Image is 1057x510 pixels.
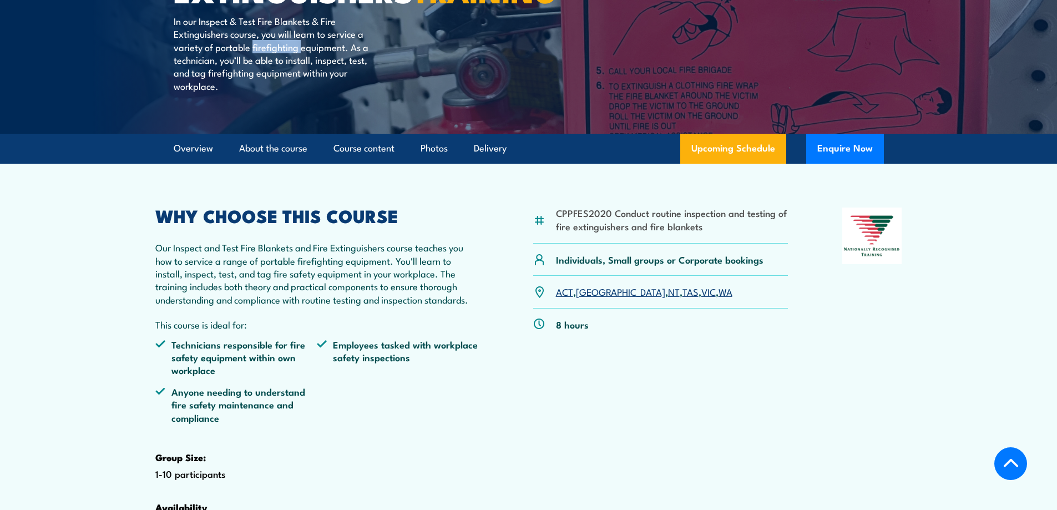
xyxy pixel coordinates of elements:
p: This course is ideal for: [155,318,479,331]
a: WA [719,285,732,298]
li: Anyone needing to understand fire safety maintenance and compliance [155,385,317,424]
a: VIC [701,285,716,298]
a: Overview [174,134,213,163]
p: Our Inspect and Test Fire Blankets and Fire Extinguishers course teaches you how to service a ran... [155,241,479,306]
a: Upcoming Schedule [680,134,786,164]
a: TAS [682,285,699,298]
li: Technicians responsible for fire safety equipment within own workplace [155,338,317,377]
li: Employees tasked with workplace safety inspections [317,338,479,377]
a: Course content [333,134,395,163]
p: , , , , , [556,285,732,298]
button: Enquire Now [806,134,884,164]
a: NT [668,285,680,298]
h2: WHY CHOOSE THIS COURSE [155,208,479,223]
p: In our Inspect & Test Fire Blankets & Fire Extinguishers course, you will learn to service a vari... [174,14,376,92]
a: ACT [556,285,573,298]
a: About the course [239,134,307,163]
img: Nationally Recognised Training logo. [842,208,902,264]
a: Delivery [474,134,507,163]
li: CPPFES2020 Conduct routine inspection and testing of fire extinguishers and fire blankets [556,206,788,233]
strong: Group Size: [155,450,206,464]
a: [GEOGRAPHIC_DATA] [576,285,665,298]
a: Photos [421,134,448,163]
p: 8 hours [556,318,589,331]
p: Individuals, Small groups or Corporate bookings [556,253,763,266]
